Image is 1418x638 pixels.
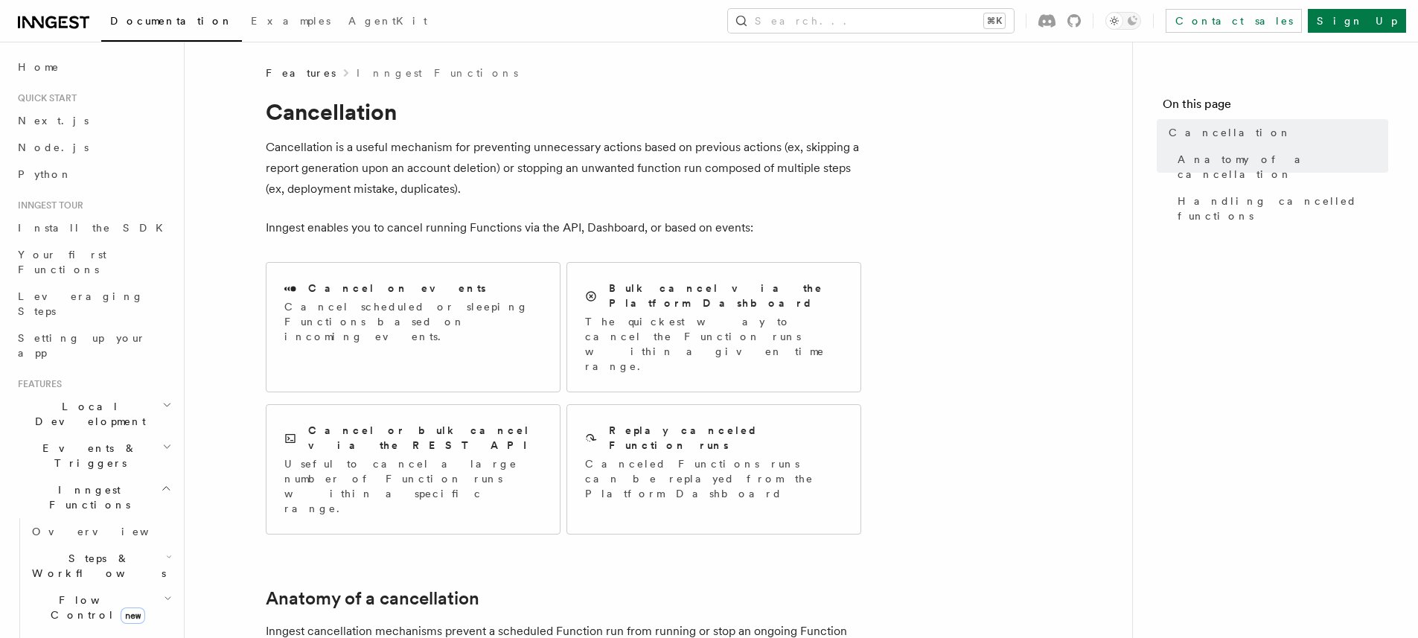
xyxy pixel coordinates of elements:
[12,325,175,366] a: Setting up your app
[728,9,1014,33] button: Search...⌘K
[566,262,861,392] a: Bulk cancel via the Platform DashboardThe quickest way to cancel the Function runs within a given...
[32,526,185,537] span: Overview
[12,54,175,80] a: Home
[12,283,175,325] a: Leveraging Steps
[266,262,561,392] a: Cancel on eventsCancel scheduled or sleeping Functions based on incoming events.
[121,607,145,624] span: new
[266,404,561,535] a: Cancel or bulk cancel via the REST APIUseful to cancel a large number of Function runs within a s...
[18,290,144,317] span: Leveraging Steps
[284,299,542,344] p: Cancel scheduled or sleeping Functions based on incoming events.
[12,107,175,134] a: Next.js
[18,222,172,234] span: Install the SDK
[18,249,106,275] span: Your first Functions
[266,66,336,80] span: Features
[26,587,175,628] button: Flow Controlnew
[18,115,89,127] span: Next.js
[566,404,861,535] a: Replay canceled Function runsCanceled Functions runs can be replayed from the Platform Dashboard
[18,60,60,74] span: Home
[12,435,175,476] button: Events & Triggers
[242,4,339,40] a: Examples
[18,332,146,359] span: Setting up your app
[12,200,83,211] span: Inngest tour
[26,593,164,622] span: Flow Control
[266,217,861,238] p: Inngest enables you to cancel running Functions via the API, Dashboard, or based on events:
[308,281,486,296] h2: Cancel on events
[12,441,162,470] span: Events & Triggers
[18,168,72,180] span: Python
[1163,95,1388,119] h4: On this page
[357,66,518,80] a: Inngest Functions
[1166,9,1302,33] a: Contact sales
[26,518,175,545] a: Overview
[609,281,843,310] h2: Bulk cancel via the Platform Dashboard
[339,4,436,40] a: AgentKit
[26,551,166,581] span: Steps & Workflows
[1105,12,1141,30] button: Toggle dark mode
[12,482,161,512] span: Inngest Functions
[12,134,175,161] a: Node.js
[266,98,861,125] h1: Cancellation
[1172,188,1388,229] a: Handling cancelled functions
[101,4,242,42] a: Documentation
[348,15,427,27] span: AgentKit
[26,545,175,587] button: Steps & Workflows
[12,399,162,429] span: Local Development
[1178,194,1388,223] span: Handling cancelled functions
[984,13,1005,28] kbd: ⌘K
[12,214,175,241] a: Install the SDK
[12,476,175,518] button: Inngest Functions
[1163,119,1388,146] a: Cancellation
[18,141,89,153] span: Node.js
[1178,152,1388,182] span: Anatomy of a cancellation
[12,161,175,188] a: Python
[12,378,62,390] span: Features
[110,15,233,27] span: Documentation
[1169,125,1291,140] span: Cancellation
[284,456,542,516] p: Useful to cancel a large number of Function runs within a specific range.
[266,137,861,200] p: Cancellation is a useful mechanism for preventing unnecessary actions based on previous actions (...
[308,423,542,453] h2: Cancel or bulk cancel via the REST API
[585,314,843,374] p: The quickest way to cancel the Function runs within a given time range.
[266,588,479,609] a: Anatomy of a cancellation
[1172,146,1388,188] a: Anatomy of a cancellation
[12,92,77,104] span: Quick start
[251,15,330,27] span: Examples
[609,423,843,453] h2: Replay canceled Function runs
[12,241,175,283] a: Your first Functions
[585,456,843,501] p: Canceled Functions runs can be replayed from the Platform Dashboard
[12,393,175,435] button: Local Development
[1308,9,1406,33] a: Sign Up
